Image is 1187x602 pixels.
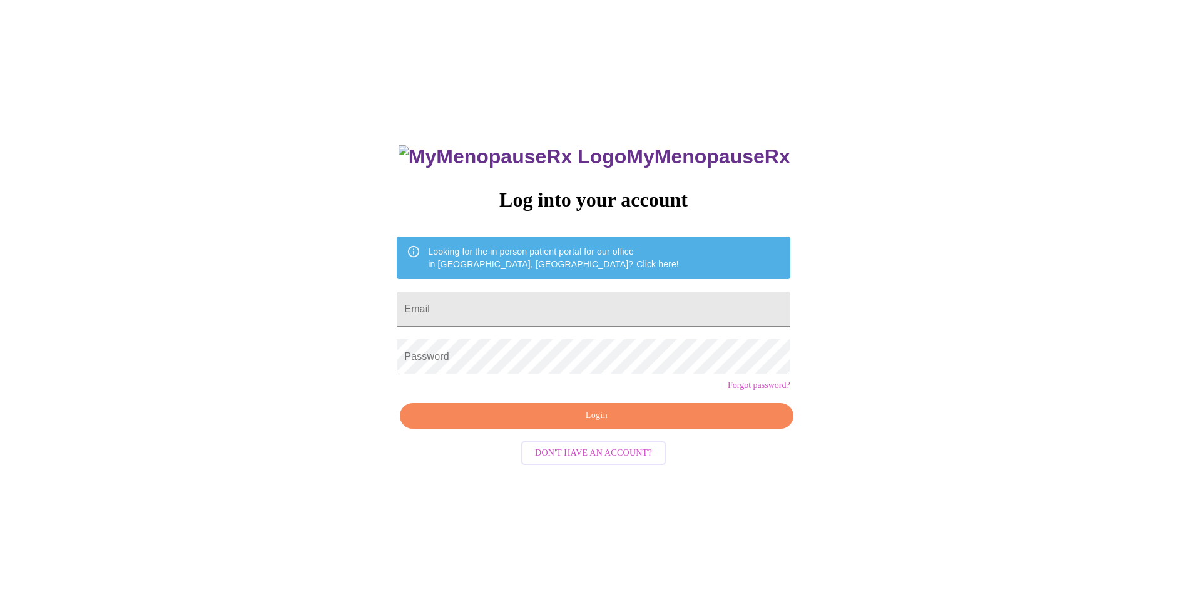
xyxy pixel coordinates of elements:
h3: MyMenopauseRx [399,145,790,168]
a: Forgot password? [728,380,790,390]
span: Login [414,408,778,424]
a: Click here! [636,259,679,269]
button: Don't have an account? [521,441,666,466]
div: Looking for the in person patient portal for our office in [GEOGRAPHIC_DATA], [GEOGRAPHIC_DATA]? [428,240,679,275]
span: Don't have an account? [535,446,652,461]
h3: Log into your account [397,188,790,212]
a: Don't have an account? [518,447,669,457]
img: MyMenopauseRx Logo [399,145,626,168]
button: Login [400,403,793,429]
